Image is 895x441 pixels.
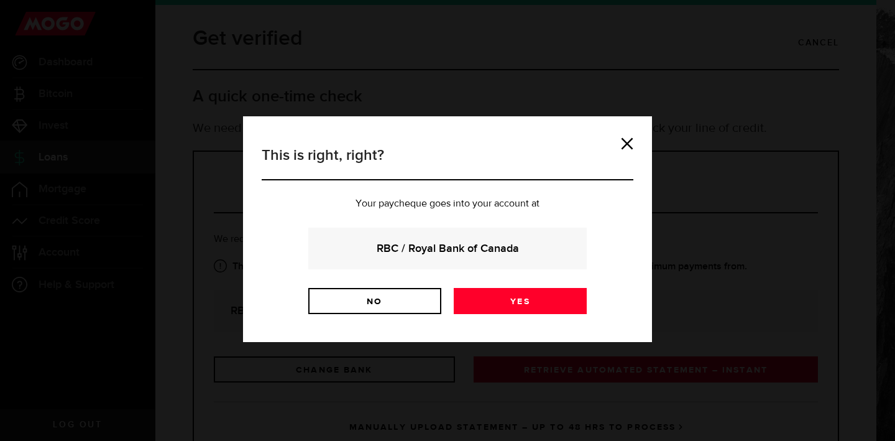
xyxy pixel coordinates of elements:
[262,144,633,180] h3: This is right, right?
[308,288,441,314] a: No
[10,5,47,42] button: Open LiveChat chat widget
[325,240,570,257] strong: RBC / Royal Bank of Canada
[262,199,633,209] p: Your paycheque goes into your account at
[454,288,587,314] a: Yes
